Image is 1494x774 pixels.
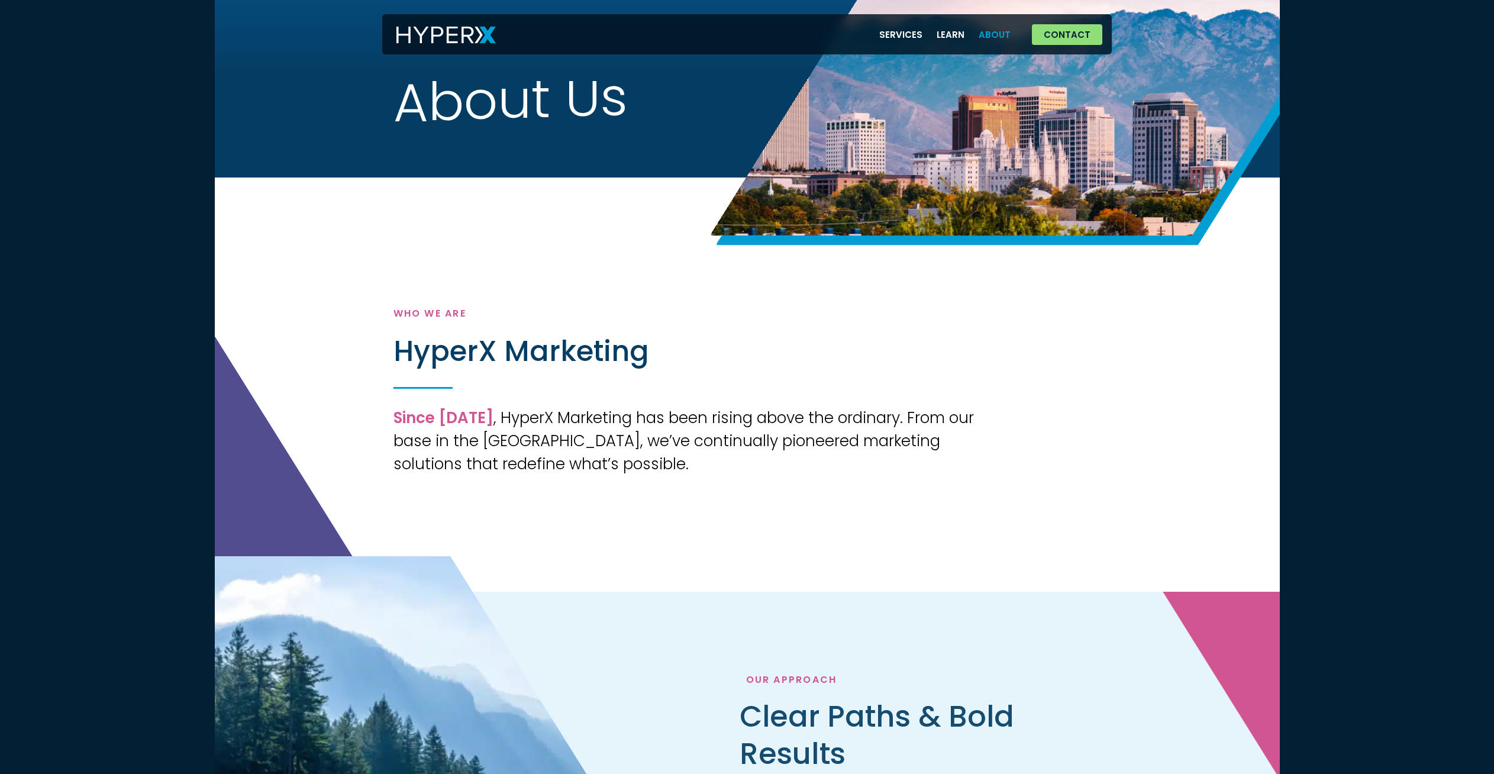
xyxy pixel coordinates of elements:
picture: About 3 [806,64,1299,80]
h2: HyperX Marketing [393,334,1101,369]
img: About 6 [79,334,375,592]
h4: Who We Are [393,308,1101,319]
span: u [498,75,531,133]
h2: Clear Paths & Bold Results [739,698,1108,772]
span: U [565,73,601,131]
span: o [464,76,498,134]
b: Since [DATE] [393,407,493,428]
a: Services [872,22,930,47]
span: b [428,77,464,136]
div: , HyperX Marketing has been rising above the ordinary. From our base in the [GEOGRAPHIC_DATA], we... [393,407,985,476]
a: Contact [1032,24,1102,45]
span: Contact [1044,30,1090,39]
a: About [972,22,1018,47]
span: t [531,74,550,128]
nav: Menu [872,22,1018,47]
picture: About 7 [49,740,532,756]
a: Learn [930,22,972,47]
img: HyperX Logo [396,27,496,44]
h4: OUR APPROACH [746,674,1101,685]
span: s [601,73,628,129]
span: A [393,79,428,137]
